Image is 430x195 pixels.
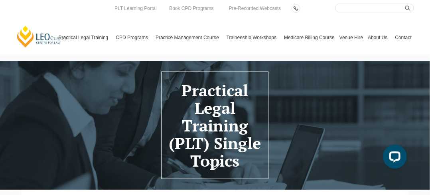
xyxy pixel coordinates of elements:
a: Practice Management Course [153,20,224,55]
a: Book CPD Programs [167,4,215,13]
a: Medicare Billing Course [282,20,337,55]
a: Practical Legal Training [56,20,114,55]
a: Traineeship Workshops [224,20,282,55]
a: [PERSON_NAME] Centre for Law [16,25,69,48]
a: Contact [393,20,414,55]
h1: Practical Legal Training (PLT) Single Topics [164,82,267,169]
a: About Us [365,20,393,55]
a: Pre-Recorded Webcasts [227,4,283,13]
a: CPD Programs [113,20,153,55]
a: PLT Learning Portal [112,4,159,13]
iframe: LiveChat chat widget [377,141,410,175]
a: Venue Hire [337,20,365,55]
